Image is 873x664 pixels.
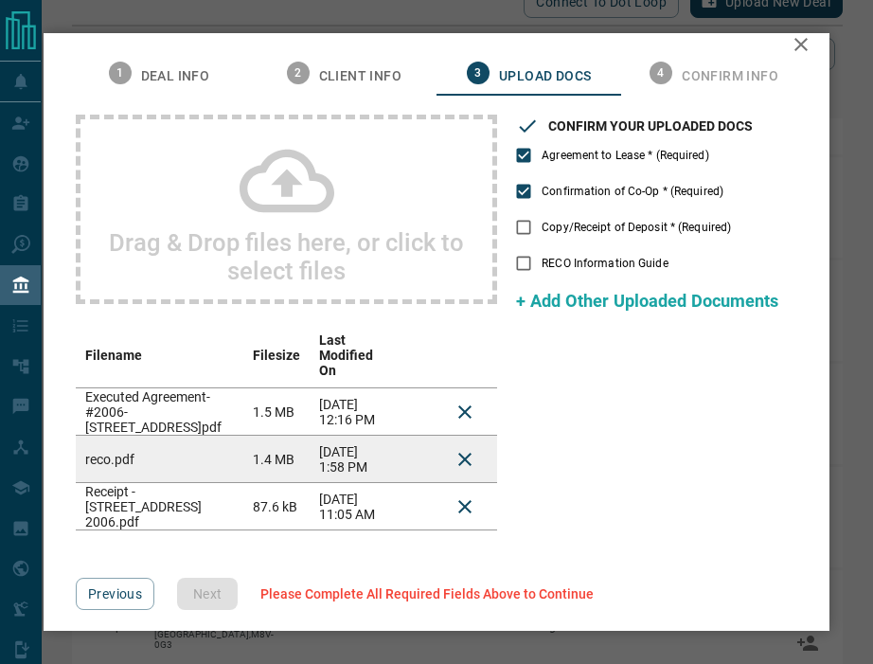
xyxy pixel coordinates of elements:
td: 1.5 MB [243,388,310,436]
span: Client Info [319,68,401,85]
td: reco.pdf [76,436,242,483]
div: Drag & Drop files here, or click to select files [76,115,497,304]
th: Filesize [243,323,310,388]
th: delete file action column [433,323,497,388]
td: Executed Agreement- #2006-[STREET_ADDRESS]pdf [76,388,242,436]
text: 2 [294,66,301,80]
span: Deal Info [141,68,210,85]
button: Previous [76,578,154,610]
h2: Drag & Drop files here, or click to select files [99,228,473,285]
td: 87.6 kB [243,483,310,530]
span: RECO Information Guide [542,255,668,272]
text: 1 [116,66,123,80]
span: Copy/Receipt of Deposit * (Required) [542,219,731,236]
td: [DATE] 11:05 AM [310,483,386,530]
button: Delete [442,484,488,529]
span: Please Complete All Required Fields Above to Continue [260,586,594,601]
td: Receipt - [STREET_ADDRESS] 2006.pdf [76,483,242,530]
span: Agreement to Lease * (Required) [542,147,709,164]
span: Confirmation of Co-Op * (Required) [542,183,723,200]
button: Delete [442,389,488,435]
td: [DATE] 12:16 PM [310,388,386,436]
th: Last Modified On [310,323,386,388]
td: [DATE] 1:58 PM [310,436,386,483]
button: Delete [442,437,488,482]
span: + Add Other Uploaded Documents [516,291,778,311]
th: Filename [76,323,242,388]
h3: CONFIRM YOUR UPLOADED DOCS [548,118,753,134]
text: 3 [474,66,481,80]
th: download action column [385,323,433,388]
span: Upload Docs [499,68,591,85]
td: 1.4 MB [243,436,310,483]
